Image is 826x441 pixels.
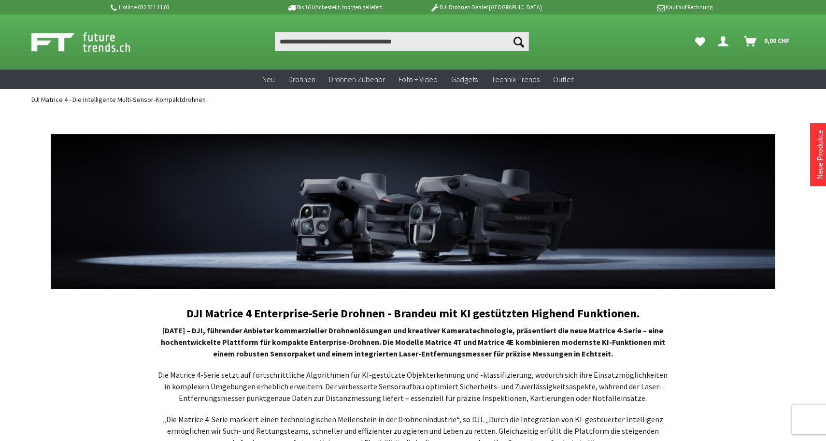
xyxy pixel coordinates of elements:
[491,74,540,84] span: Technik-Trends
[262,74,275,84] span: Neu
[546,70,580,89] a: Outlet
[329,74,385,84] span: Drohnen Zubehör
[509,32,529,51] button: Suchen
[451,74,478,84] span: Gadgets
[256,70,282,89] a: Neu
[690,32,710,51] a: Meine Favoriten
[322,70,392,89] a: Drohnen Zubehör
[31,30,152,54] img: Shop Futuretrends - zur Startseite wechseln
[161,326,665,358] strong: [DATE] – DJI, führender Anbieter kommerzieller Drohnenlösungen und kreativer Kameratechnologie, p...
[411,1,561,13] p: DJI Drohnen Dealer [GEOGRAPHIC_DATA]
[155,369,671,404] p: Die Matrice 4-Serie setzt auf fortschrittliche Algorithmen für KI-gestützte Objekterkennung und -...
[27,89,211,110] a: DJI Matrice 4 - Die Intelligente Multi-Sensor-Kompaktdrohnen
[186,306,640,321] span: DJI Matrice 4 Enterprise-Serie Drohnen - Brandeu mit KI gestützten Highend Funktionen.
[288,74,315,84] span: Drohnen
[275,32,529,51] input: Produkt, Marke, Kategorie, EAN, Artikelnummer…
[259,1,410,13] p: Bis 16 Uhr bestellt, morgen geliefert.
[109,1,259,13] p: Hotline 032 511 11 03
[764,33,790,48] span: 0,00 CHF
[553,74,573,84] span: Outlet
[31,95,206,104] span: DJI Matrice 4 - Die Intelligente Multi-Sensor-Kompaktdrohnen
[51,121,775,302] img: media/image/dji-matrice-4-serie-2025.jpg
[740,32,795,51] a: Warenkorb
[484,70,546,89] a: Technik-Trends
[815,130,825,179] a: Neue Produkte
[561,1,712,13] p: Kauf auf Rechnung
[392,70,444,89] a: Foto + Video
[282,70,322,89] a: Drohnen
[399,74,438,84] span: Foto + Video
[444,70,484,89] a: Gadgets
[714,32,736,51] a: Dein Konto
